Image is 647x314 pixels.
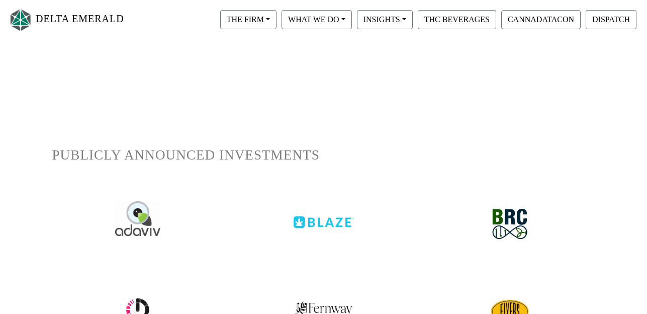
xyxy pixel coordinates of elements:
a: DELTA EMERALD [8,4,124,36]
h1: PUBLICLY ANNOUNCED INVESTMENTS [52,147,595,164]
button: DISPATCH [586,10,636,29]
a: THC BEVERAGES [415,15,499,23]
a: CANNADATACON [499,15,583,23]
button: WHAT WE DO [282,10,352,29]
button: INSIGHTS [357,10,413,29]
button: THC BEVERAGES [418,10,496,29]
button: THE FIRM [220,10,276,29]
img: adaviv [115,201,160,236]
button: CANNADATACON [501,10,581,29]
img: Logo [8,7,33,33]
a: DISPATCH [583,15,639,23]
img: brc [485,201,535,247]
img: blaze [294,201,354,228]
